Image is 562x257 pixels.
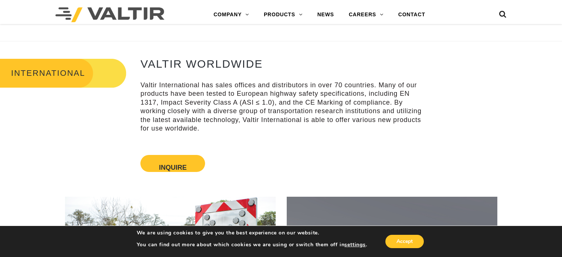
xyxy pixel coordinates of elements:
img: Valtir [55,7,164,22]
button: Accept [385,235,424,248]
a: CONTACT [391,7,433,22]
a: CAREERS [341,7,391,22]
button: settings [344,241,365,248]
p: Valtir International has sales offices and distributors in over 70 countries. Many of our product... [140,81,422,133]
a: COMPANY [206,7,256,22]
button: Inquire [159,164,187,166]
h2: VALTIR WORLDWIDE [140,58,422,70]
a: NEWS [310,7,341,22]
p: You can find out more about which cookies we are using or switch them off in . [137,241,367,248]
a: PRODUCTS [256,7,310,22]
p: We are using cookies to give you the best experience on our website. [137,230,367,236]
